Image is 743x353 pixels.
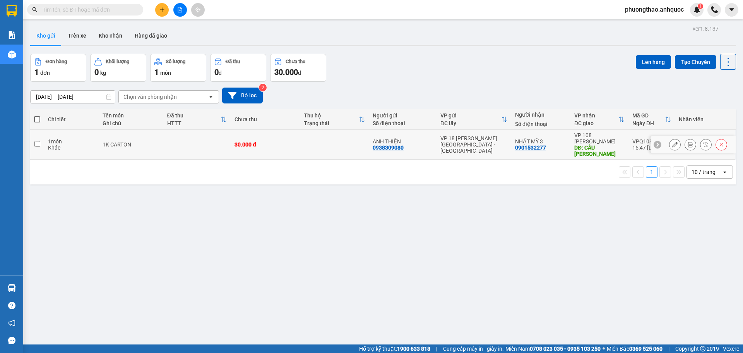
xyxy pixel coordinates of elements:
span: | [436,344,437,353]
div: 0901532277 [515,145,546,151]
div: 1 món [48,138,95,145]
span: Miền Nam [505,344,601,353]
button: Bộ lọc [222,88,263,103]
strong: 0708 023 035 - 0935 103 250 [530,346,601,352]
button: 1 [646,166,657,178]
div: Chọn văn phòng nhận [123,93,177,101]
div: Sửa đơn hàng [669,139,681,150]
div: HTTT [167,120,221,126]
div: ANH THIỆN [373,138,433,145]
img: phone-icon [711,6,718,13]
span: search [32,7,38,12]
span: phuongthao.anhquoc [619,5,690,14]
svg: open [722,169,728,175]
div: VPQ108250109 [632,138,671,145]
sup: 2 [259,84,267,91]
div: Khối lượng [106,59,129,64]
span: copyright [700,346,705,351]
th: Toggle SortBy [437,109,511,130]
th: Toggle SortBy [300,109,369,130]
th: Toggle SortBy [163,109,231,130]
button: Chưa thu30.000đ [270,54,326,82]
span: món [160,70,171,76]
div: 15:47 [DATE] [632,145,671,151]
div: Chưa thu [235,116,296,122]
span: | [668,344,669,353]
div: VP gửi [440,112,501,119]
button: Tạo Chuyến [675,55,716,69]
div: Trạng thái [304,120,359,126]
span: Cung cấp máy in - giấy in: [443,344,503,353]
div: Nhân viên [679,116,731,122]
div: Đã thu [167,112,221,119]
span: notification [8,319,15,327]
button: Hàng đã giao [128,26,173,45]
span: Miền Bắc [607,344,663,353]
div: Đơn hàng [46,59,67,64]
span: 1 [699,3,702,9]
button: Khối lượng0kg [90,54,146,82]
div: Chi tiết [48,116,95,122]
div: Khác [48,145,95,151]
button: Số lượng1món [150,54,206,82]
div: Chưa thu [286,59,305,64]
span: đơn [40,70,50,76]
div: Đã thu [226,59,240,64]
div: 0938309080 [373,145,404,151]
img: warehouse-icon [8,284,16,292]
div: Người nhận [515,112,567,118]
div: Thu hộ [304,112,359,119]
img: icon-new-feature [693,6,700,13]
svg: open [208,94,214,100]
th: Toggle SortBy [570,109,628,130]
img: warehouse-icon [8,50,16,59]
button: aim [191,3,205,17]
span: caret-down [728,6,735,13]
button: Kho nhận [92,26,128,45]
span: 1 [34,67,39,77]
input: Select a date range. [31,91,115,103]
div: VP 108 [PERSON_NAME] [574,132,625,145]
button: Đơn hàng1đơn [30,54,86,82]
div: 1K CARTON [103,141,159,148]
span: đ [219,70,222,76]
span: 0 [214,67,219,77]
span: file-add [177,7,183,12]
sup: 1 [698,3,703,9]
strong: 0369 525 060 [629,346,663,352]
th: Toggle SortBy [628,109,675,130]
span: aim [195,7,200,12]
div: 10 / trang [692,168,716,176]
div: Số điện thoại [373,120,433,126]
button: file-add [173,3,187,17]
img: logo-vxr [7,5,17,17]
span: đ [298,70,301,76]
div: Người gửi [373,112,433,119]
input: Tìm tên, số ĐT hoặc mã đơn [43,5,134,14]
span: plus [159,7,165,12]
div: Số điện thoại [515,121,567,127]
div: Số lượng [166,59,185,64]
div: VP nhận [574,112,618,119]
div: VP 18 [PERSON_NAME][GEOGRAPHIC_DATA] - [GEOGRAPHIC_DATA] [440,135,507,154]
div: Ghi chú [103,120,159,126]
span: Hỗ trợ kỹ thuật: [359,344,430,353]
div: ĐC giao [574,120,618,126]
span: 1 [154,67,159,77]
div: 30.000 đ [235,141,296,148]
div: NHẬT MỸ 3 [515,138,567,145]
div: DĐ: CẦU NGỌC HÀ [574,145,625,157]
span: kg [100,70,106,76]
button: Kho gửi [30,26,62,45]
span: ⚪️ [603,347,605,350]
span: 0 [94,67,99,77]
button: caret-down [725,3,738,17]
img: solution-icon [8,31,16,39]
div: Mã GD [632,112,665,119]
button: Trên xe [62,26,92,45]
strong: 1900 633 818 [397,346,430,352]
div: ver 1.8.137 [693,24,719,33]
span: 30.000 [274,67,298,77]
button: plus [155,3,169,17]
button: Lên hàng [636,55,671,69]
